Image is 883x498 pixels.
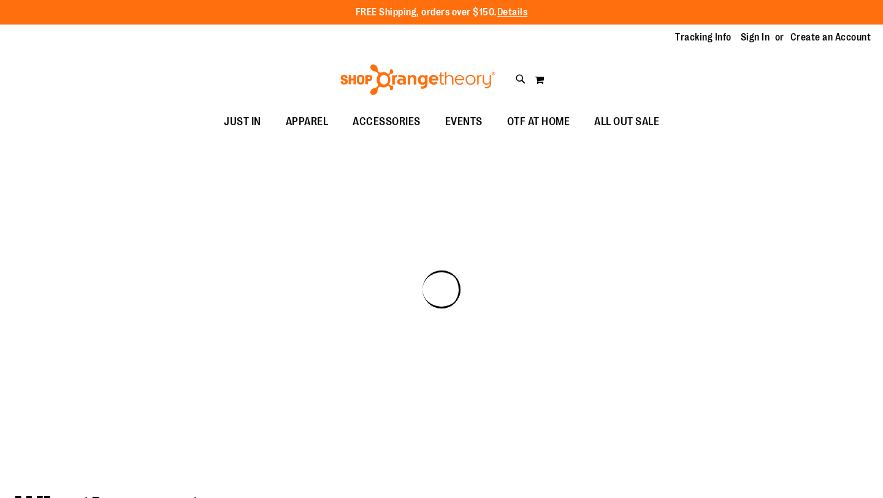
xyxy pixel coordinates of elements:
a: JUST IN [212,108,273,136]
a: ACCESSORIES [340,108,433,136]
span: OTF AT HOME [507,108,570,136]
a: APPAREL [273,108,341,136]
span: ACCESSORIES [353,108,421,136]
p: FREE Shipping, orders over $150. [356,6,528,20]
a: Sign In [741,31,770,44]
span: JUST IN [224,108,261,136]
span: EVENTS [445,108,483,136]
a: ALL OUT SALE [582,108,671,136]
a: EVENTS [433,108,495,136]
a: Tracking Info [675,31,732,44]
a: OTF AT HOME [495,108,583,136]
a: Details [497,7,528,18]
a: Create an Account [790,31,871,44]
img: Shop Orangetheory [338,64,497,95]
span: APPAREL [286,108,329,136]
span: ALL OUT SALE [594,108,659,136]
